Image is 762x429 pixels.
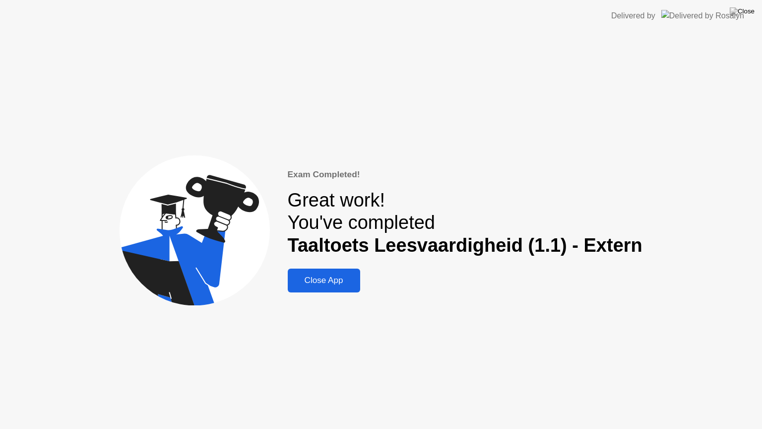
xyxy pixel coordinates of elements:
div: Delivered by [611,10,655,22]
img: Close [730,7,755,15]
b: Taaltoets Leesvaardigheid (1.1) - Extern [288,235,642,256]
div: Exam Completed! [288,168,642,181]
button: Close App [288,269,360,292]
div: Close App [291,276,357,286]
div: Great work! You've completed [288,189,642,257]
img: Delivered by Rosalyn [661,10,744,21]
